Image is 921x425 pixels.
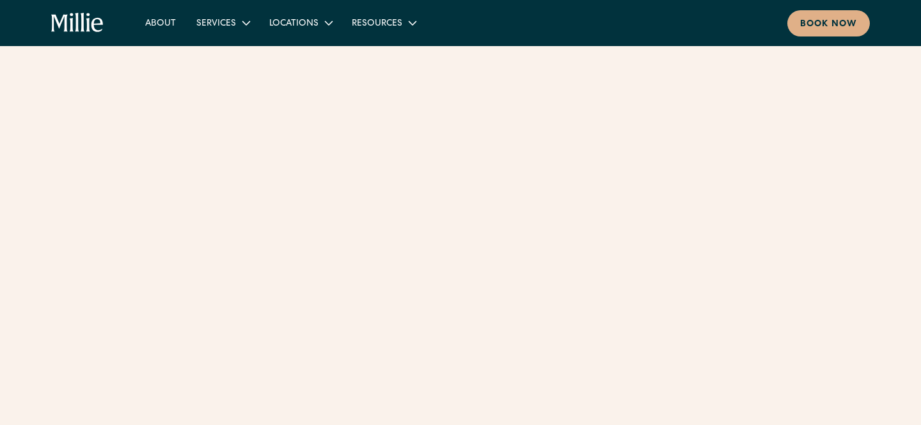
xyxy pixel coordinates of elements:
[51,13,104,33] a: home
[787,10,870,36] a: Book now
[135,12,186,33] a: About
[269,17,319,31] div: Locations
[186,12,259,33] div: Services
[342,12,425,33] div: Resources
[259,12,342,33] div: Locations
[196,17,236,31] div: Services
[352,17,402,31] div: Resources
[800,18,857,31] div: Book now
